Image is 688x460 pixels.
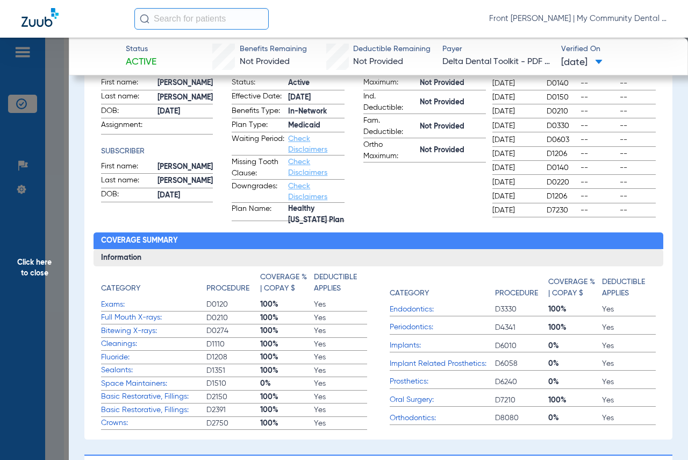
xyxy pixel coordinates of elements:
[260,392,314,402] span: 100%
[101,161,154,174] span: First name:
[580,177,616,188] span: --
[620,148,655,159] span: --
[390,304,495,315] span: Endodontics:
[288,120,345,131] span: Medicaid
[495,341,549,351] span: D6010
[492,106,537,117] span: [DATE]
[134,8,269,30] input: Search for patients
[157,92,213,103] span: [PERSON_NAME]
[561,44,670,55] span: Verified On
[288,158,327,176] a: Check Disclaimers
[101,272,206,298] app-breakdown-title: Category
[101,378,206,390] span: Space Maintainers:
[442,44,551,55] span: Payer
[602,341,656,351] span: Yes
[288,106,345,117] span: In-Network
[580,78,616,89] span: --
[314,272,368,298] app-breakdown-title: Deductible Applies
[620,162,655,173] span: --
[101,338,206,350] span: Cleanings:
[547,121,577,131] span: D0330
[548,272,602,303] app-breakdown-title: Coverage % | Copay $
[420,97,486,108] span: Not Provided
[353,44,431,55] span: Deductible Remaining
[101,189,154,202] span: DOB:
[101,299,206,310] span: Exams:
[353,58,403,66] span: Not Provided
[232,181,284,202] span: Downgrades:
[206,339,260,350] span: D1110
[420,145,486,156] span: Not Provided
[101,283,140,294] h4: Category
[363,91,416,114] span: Ind. Deductible:
[547,148,577,159] span: D1206
[492,92,537,103] span: [DATE]
[260,418,314,429] span: 100%
[157,161,213,173] span: [PERSON_NAME]
[547,92,577,103] span: D0150
[492,78,537,89] span: [DATE]
[390,376,495,387] span: Prosthetics:
[580,92,616,103] span: --
[126,55,156,69] span: Active
[21,8,59,27] img: Zuub Logo
[363,115,416,138] span: Fam. Deductible:
[314,352,368,363] span: Yes
[495,377,549,387] span: D6240
[288,135,327,153] a: Check Disclaimers
[206,378,260,389] span: D1510
[602,377,656,387] span: Yes
[390,413,495,424] span: Orthodontics:
[232,133,284,155] span: Waiting Period:
[634,408,688,460] div: Chat Widget
[101,77,154,90] span: First name:
[206,325,260,336] span: D0274
[442,55,551,69] span: Delta Dental Toolkit - PDF - Bot
[547,78,577,89] span: D0140
[101,119,154,134] span: Assignment:
[140,14,149,24] img: Search Icon
[390,394,495,406] span: Oral Surgery:
[580,135,616,145] span: --
[260,378,314,389] span: 0%
[314,392,368,402] span: Yes
[580,121,616,131] span: --
[157,77,213,89] span: [PERSON_NAME]
[240,44,307,55] span: Benefits Remaining
[602,395,656,406] span: Yes
[206,365,260,376] span: D1351
[561,56,603,69] span: [DATE]
[420,77,486,89] span: Not Provided
[101,175,154,188] span: Last name:
[620,78,655,89] span: --
[548,377,602,387] span: 0%
[420,121,486,132] span: Not Provided
[157,175,213,187] span: [PERSON_NAME]
[547,106,577,117] span: D0210
[602,272,656,303] app-breakdown-title: Deductible Applies
[390,340,495,351] span: Implants:
[602,358,656,369] span: Yes
[580,148,616,159] span: --
[390,288,429,299] h4: Category
[492,135,537,145] span: [DATE]
[101,352,206,363] span: Fluoride:
[548,304,602,315] span: 100%
[94,232,663,250] h2: Coverage Summary
[288,182,327,201] a: Check Disclaimers
[288,209,345,221] span: Healthy [US_STATE] Plan
[495,413,549,423] span: D8080
[390,322,495,333] span: Periodontics:
[548,322,602,333] span: 100%
[580,205,616,216] span: --
[101,312,206,323] span: Full Mouth X-rays:
[548,341,602,351] span: 0%
[547,177,577,188] span: D0220
[314,313,368,323] span: Yes
[492,191,537,202] span: [DATE]
[580,106,616,117] span: --
[620,135,655,145] span: --
[620,121,655,131] span: --
[232,77,284,90] span: Status:
[390,358,495,370] span: Implant Related Prosthetics:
